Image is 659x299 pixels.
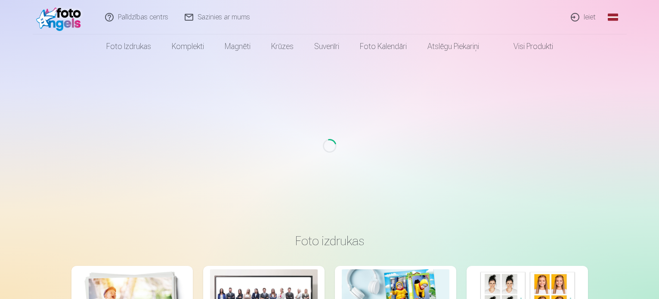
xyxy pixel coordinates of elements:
a: Visi produkti [489,34,563,59]
img: /fa1 [36,3,86,31]
a: Foto izdrukas [96,34,161,59]
a: Komplekti [161,34,214,59]
h3: Foto izdrukas [78,233,581,249]
a: Atslēgu piekariņi [417,34,489,59]
a: Krūzes [261,34,304,59]
a: Suvenīri [304,34,350,59]
a: Magnēti [214,34,261,59]
a: Foto kalendāri [350,34,417,59]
